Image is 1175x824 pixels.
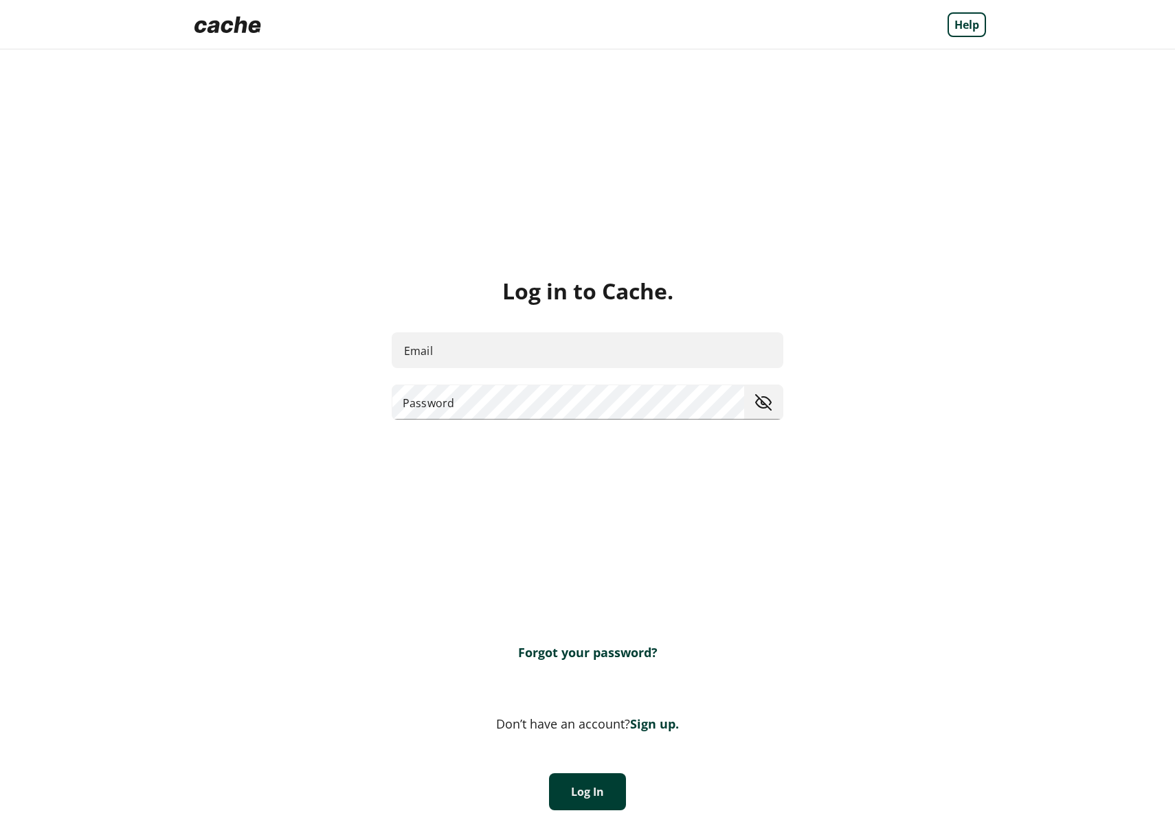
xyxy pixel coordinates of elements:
[750,389,777,416] button: toggle password visibility
[549,773,626,810] button: Log In
[948,12,986,37] a: Help
[630,716,679,732] a: Sign up.
[189,716,986,732] div: Don’t have an account?
[518,644,658,661] a: Forgot your password?
[189,277,986,305] div: Log in to Cache.
[189,11,267,38] img: Logo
